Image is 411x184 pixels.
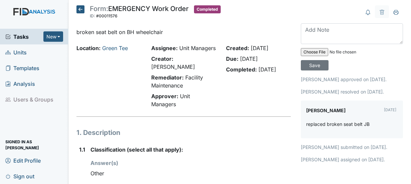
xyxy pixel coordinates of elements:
span: [DATE] [240,55,258,62]
input: Save [301,60,329,70]
label: [PERSON_NAME] [306,106,346,115]
p: [PERSON_NAME] submitted on [DATE]. [301,144,403,151]
p: [PERSON_NAME] assigned on [DATE]. [301,156,403,163]
span: Analysis [5,78,35,89]
p: replaced broken seat belt JB [306,121,370,128]
strong: Completed: [226,66,257,73]
div: Other [90,167,291,180]
label: Classification (select all that apply): [90,146,183,154]
strong: Creator: [151,55,173,62]
span: Edit Profile [5,155,41,166]
h1: 1. Description [76,128,291,138]
strong: Approver: [151,93,178,100]
span: #00011576 [96,13,118,18]
span: [PERSON_NAME] [151,63,195,70]
div: EMERGENCY Work Order [90,5,189,20]
strong: Due: [226,55,238,62]
a: Green Tee [102,45,128,51]
span: Unit Managers [179,45,216,51]
p: [PERSON_NAME] resolved on [DATE]. [301,88,403,95]
p: [PERSON_NAME] approved on [DATE]. [301,76,403,83]
strong: Answer(s) [90,160,118,166]
strong: Remediator: [151,74,184,81]
span: [DATE] [251,45,268,51]
span: ID: [90,13,95,18]
label: 1.1 [79,146,85,154]
strong: Created: [226,45,249,51]
p: broken seat belt on BH wheelchair [76,28,291,36]
span: Signed in as [PERSON_NAME] [5,140,63,150]
strong: Assignee: [151,45,178,51]
button: New [43,31,63,42]
span: [DATE] [258,66,276,73]
strong: Location: [76,45,100,51]
a: Tasks [5,33,43,41]
small: [DATE] [384,108,396,112]
span: Completed [194,5,221,13]
span: Sign out [5,171,34,181]
span: Templates [5,63,39,73]
span: Form: [90,5,108,13]
span: Units [5,47,27,57]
